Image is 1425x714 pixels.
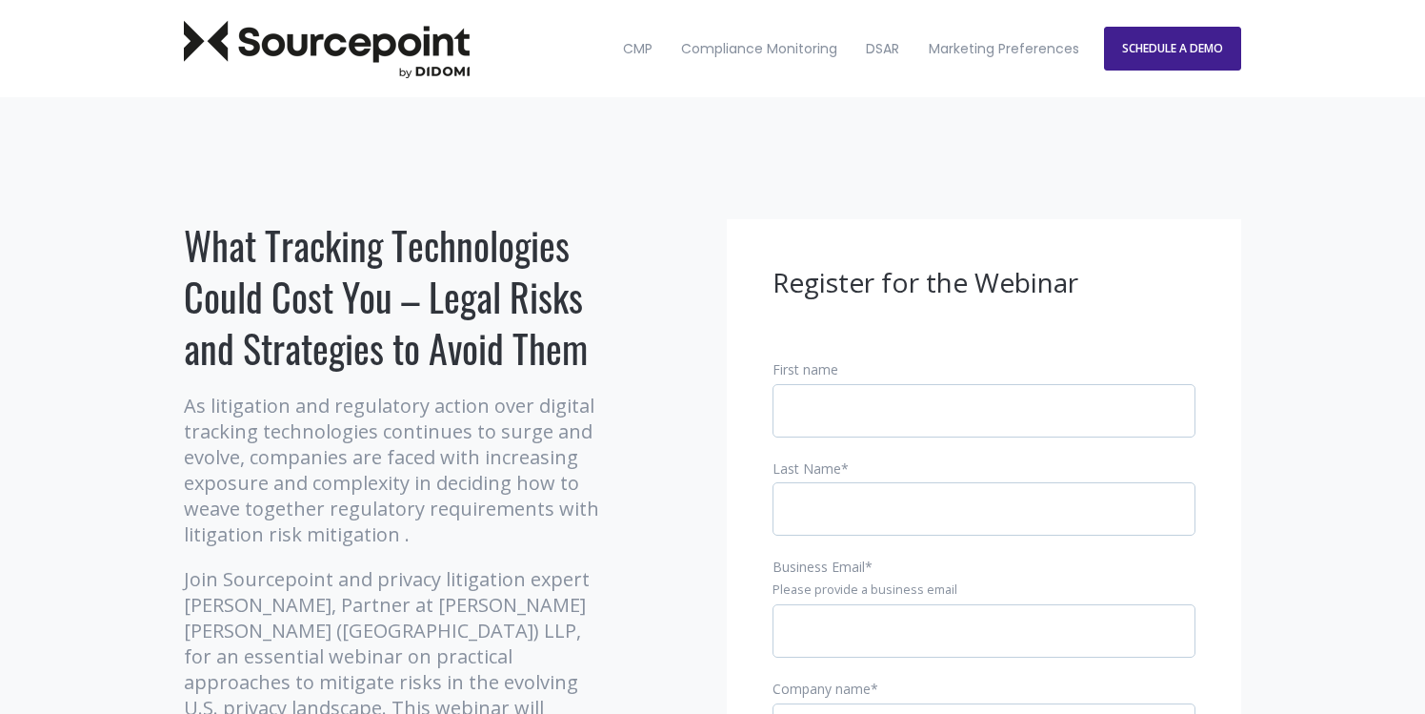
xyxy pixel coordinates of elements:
p: As litigation and regulatory action over digital tracking technologies continues to surge and evo... [184,393,608,547]
a: CMP [610,9,664,90]
img: Sourcepoint Logo Dark [184,20,470,78]
a: Marketing Preferences [915,9,1091,90]
a: SCHEDULE A DEMO [1104,27,1241,71]
a: Compliance Monitoring [669,9,850,90]
legend: Please provide a business email [773,581,1195,599]
nav: Desktop navigation [610,9,1092,90]
a: DSAR [853,9,912,90]
span: Last Name [773,459,841,478]
span: First name [773,360,838,378]
h1: What Tracking Technologies Could Cost You – Legal Risks and Strategies to Avoid Them [184,219,608,374]
span: Company name [773,680,871,698]
span: Business Email [773,558,865,576]
h3: Register for the Webinar [773,265,1195,301]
